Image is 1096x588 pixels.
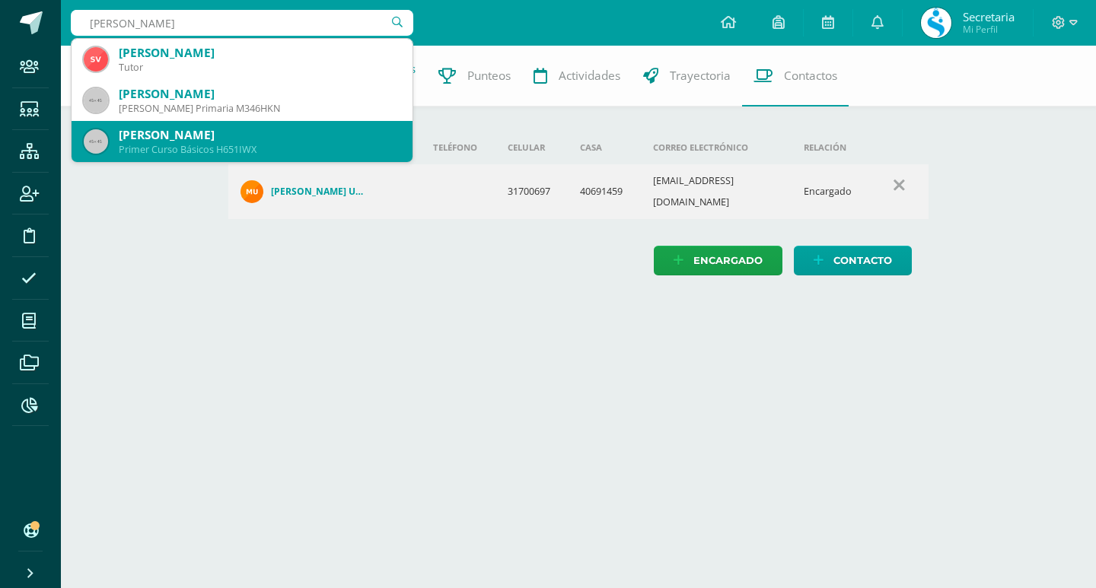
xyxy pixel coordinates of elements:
[271,186,367,198] h4: [PERSON_NAME] Us [PERSON_NAME]
[467,68,511,84] span: Punteos
[241,180,263,203] img: 96bfb588f01ae5f9b99034588e1203a5.png
[522,46,632,106] a: Actividades
[641,164,792,219] td: [EMAIL_ADDRESS][DOMAIN_NAME]
[632,46,742,106] a: Trayectoria
[241,180,367,203] a: [PERSON_NAME] Us [PERSON_NAME]
[559,68,620,84] span: Actividades
[495,164,569,219] td: 31700697
[921,8,951,38] img: 7ca4a2cca2c7d0437e787d4b01e06a03.png
[119,86,400,102] div: [PERSON_NAME]
[84,88,108,113] img: 45x45
[427,46,522,106] a: Punteos
[84,47,108,72] img: 8062cedb0402a61f37fcddb30127aaa1.png
[641,131,792,164] th: Correo electrónico
[84,129,108,154] img: 45x45
[568,131,641,164] th: Casa
[495,131,569,164] th: Celular
[742,46,849,106] a: Contactos
[794,246,912,275] a: Contacto
[963,23,1015,36] span: Mi Perfil
[654,246,782,275] a: Encargado
[792,164,870,219] td: Encargado
[784,68,837,84] span: Contactos
[119,45,400,61] div: [PERSON_NAME]
[670,68,731,84] span: Trayectoria
[568,164,641,219] td: 40691459
[71,10,413,36] input: Busca un usuario...
[421,131,495,164] th: Teléfono
[693,246,763,275] span: Encargado
[119,127,400,143] div: [PERSON_NAME]
[119,102,400,115] div: [PERSON_NAME] Primaria M346HKN
[792,131,870,164] th: Relación
[963,9,1015,24] span: Secretaria
[119,143,400,156] div: Primer Curso Básicos H651IWX
[119,61,400,74] div: Tutor
[833,246,892,275] span: Contacto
